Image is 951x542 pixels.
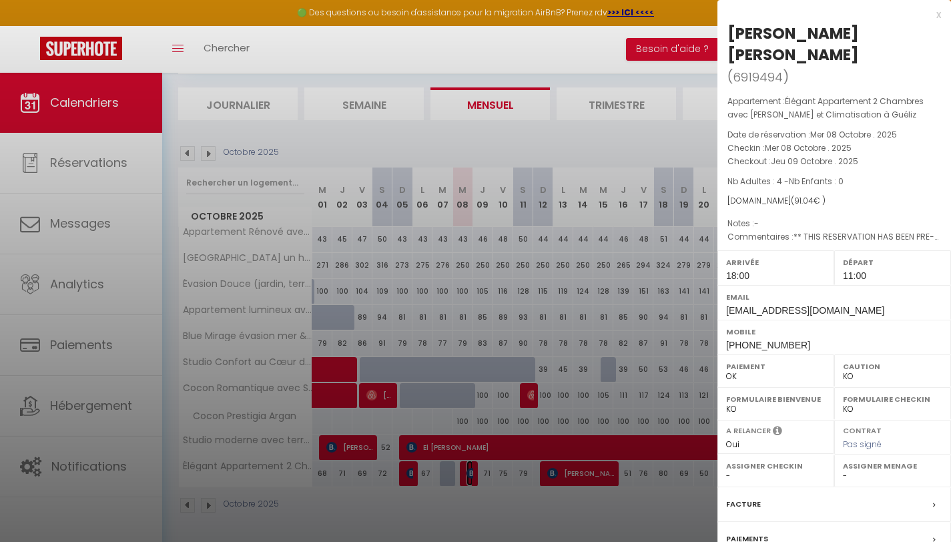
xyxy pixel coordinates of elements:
[733,69,783,85] span: 6919494
[810,129,897,140] span: Mer 08 Octobre . 2025
[843,425,882,434] label: Contrat
[726,425,771,437] label: A relancer
[726,270,749,281] span: 18:00
[727,217,941,230] p: Notes :
[727,23,941,65] div: [PERSON_NAME] [PERSON_NAME]
[843,459,942,473] label: Assigner Menage
[726,360,826,373] label: Paiement
[765,142,852,154] span: Mer 08 Octobre . 2025
[726,497,761,511] label: Facture
[726,392,826,406] label: Formulaire Bienvenue
[727,95,941,121] p: Appartement :
[843,360,942,373] label: Caution
[727,195,941,208] div: [DOMAIN_NAME]
[773,425,782,440] i: Sélectionner OUI si vous souhaiter envoyer les séquences de messages post-checkout
[727,128,941,142] p: Date de réservation :
[791,195,826,206] span: ( € )
[843,270,866,281] span: 11:00
[843,439,882,450] span: Pas signé
[843,392,942,406] label: Formulaire Checkin
[771,156,858,167] span: Jeu 09 Octobre . 2025
[726,325,942,338] label: Mobile
[726,305,884,316] span: [EMAIL_ADDRESS][DOMAIN_NAME]
[843,256,942,269] label: Départ
[727,67,789,86] span: ( )
[794,195,814,206] span: 91.04
[727,176,844,187] span: Nb Adultes : 4 -
[727,155,941,168] p: Checkout :
[726,459,826,473] label: Assigner Checkin
[727,95,924,120] span: Élégant Appartement 2 Chambres avec [PERSON_NAME] et Climatisation à Guéliz
[754,218,759,229] span: -
[727,230,941,244] p: Commentaires :
[726,290,942,304] label: Email
[717,7,941,23] div: x
[727,142,941,155] p: Checkin :
[726,340,810,350] span: [PHONE_NUMBER]
[726,256,826,269] label: Arrivée
[789,176,844,187] span: Nb Enfants : 0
